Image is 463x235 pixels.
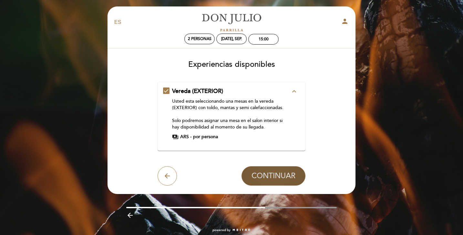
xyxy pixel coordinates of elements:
i: person [341,17,349,25]
span: powered by [212,228,231,232]
a: [PERSON_NAME] [191,14,272,31]
span: Vereda (EXTERIOR) [172,87,223,95]
div: Usted esta seleccionando una mesas en la vereda (EXTERIOR) con toldo, mantas y semi calefaccionad... [172,98,291,130]
button: CONTINUAR [242,166,305,186]
i: arrow_backward [126,211,134,219]
span: CONTINUAR [252,171,295,180]
button: person [341,17,349,27]
i: expand_less [290,87,298,95]
button: arrow_back [158,166,177,186]
i: arrow_back [163,172,171,180]
span: Experiencias disponibles [188,60,275,69]
div: 15:00 [259,37,269,42]
img: MEITRE [232,229,251,232]
span: por persona [193,134,218,140]
button: expand_less [288,87,300,96]
span: payments [172,134,179,140]
a: powered by [212,228,251,232]
md-checkbox: Vereda (EXTERIOR) expand_less Usted esta seleccionando una mesas en la vereda (EXTERIOR) con told... [163,87,300,140]
div: [DATE], sep. [221,36,242,41]
span: 2 personas [188,36,211,41]
span: ARS - [180,134,191,140]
